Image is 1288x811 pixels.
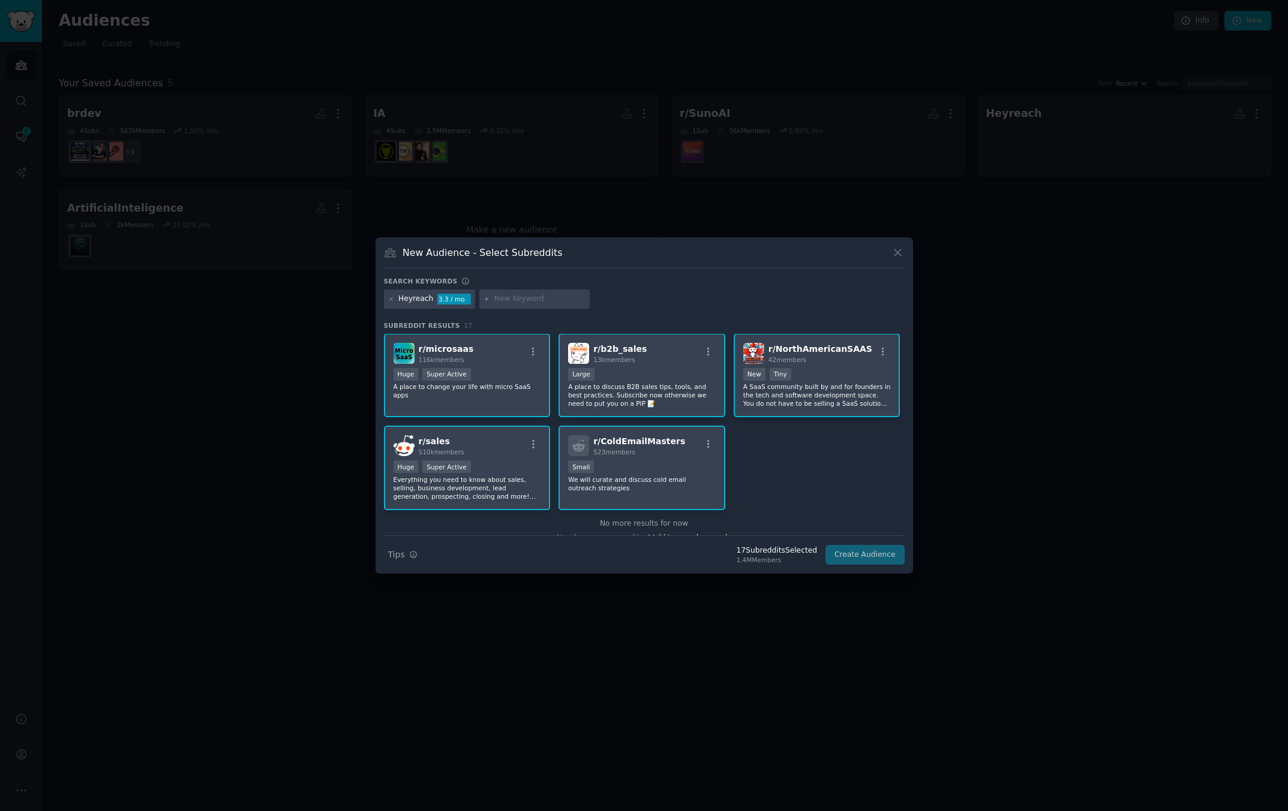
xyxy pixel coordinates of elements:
[384,544,422,565] button: Tips
[394,382,541,399] p: A place to change your life with micro SaaS apps
[768,344,872,354] span: r/ NorthAmericanSAAS
[384,321,460,330] span: Subreddit Results
[593,356,635,363] span: 13k members
[568,382,716,408] p: A place to discuss B2B sales tips, tools, and best practices. Subscribe now otherwise we need to ...
[419,344,474,354] span: r/ microsaas
[737,545,817,556] div: 17 Subreddit s Selected
[388,548,405,561] span: Tips
[384,518,905,529] div: No more results for now
[568,368,595,381] div: Large
[384,529,905,544] div: Need more communities?
[593,436,685,446] span: r/ ColdEmailMasters
[743,382,891,408] p: A SaaS community built by and for founders in the tech and software development space. You do not...
[422,368,471,381] div: Super Active
[651,533,731,542] span: Add to your keywords
[743,368,765,381] div: New
[419,436,450,446] span: r/ sales
[593,448,635,456] span: 523 members
[770,368,791,381] div: Tiny
[394,475,541,501] p: Everything you need to know about sales, selling, business development, lead generation, prospect...
[568,343,589,364] img: b2b_sales
[394,343,415,364] img: microsaas
[398,294,433,304] div: Heyreach
[384,277,458,285] h3: Search keywords
[568,460,594,473] div: Small
[593,344,647,354] span: r/ b2b_sales
[437,294,471,304] div: 3.3 / mo
[422,460,471,473] div: Super Active
[394,435,415,456] img: sales
[494,294,586,304] input: New Keyword
[403,246,562,259] h3: New Audience - Select Subreddits
[419,448,464,456] span: 510k members
[464,322,473,329] span: 17
[743,343,764,364] img: NorthAmericanSAAS
[394,368,419,381] div: Huge
[737,556,817,564] div: 1.4M Members
[394,460,419,473] div: Huge
[768,356,806,363] span: 42 members
[419,356,464,363] span: 116k members
[568,475,716,492] p: We will curate and discuss cold email outreach strategies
